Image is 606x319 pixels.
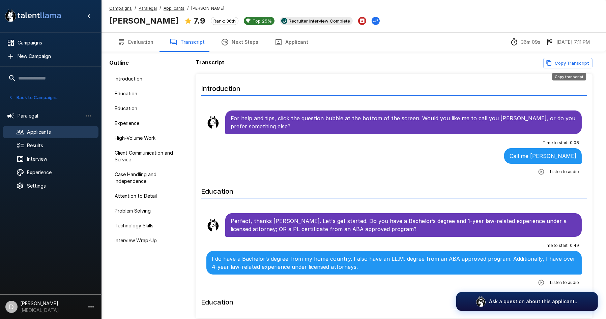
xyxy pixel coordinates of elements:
div: Education [109,102,187,115]
span: High-Volume Work [115,135,182,141]
b: Transcript [196,59,224,66]
button: Archive Applicant [358,17,366,25]
div: Technology Skills [109,220,187,232]
img: llama_clean.png [206,218,220,232]
div: Education [109,88,187,100]
span: Education [115,105,182,112]
div: High-Volume Work [109,132,187,144]
u: Applicants [164,6,184,11]
button: Transcript [162,33,213,52]
h6: Education [201,181,587,198]
div: Interview Wrap-Up [109,234,187,247]
b: [PERSON_NAME] [109,16,179,26]
span: / [187,5,189,12]
span: / [135,5,136,12]
p: For help and tips, click the question bubble at the bottom of the screen. Would you like me to ca... [231,114,576,130]
u: Campaigns [109,6,132,11]
img: ukg_logo.jpeg [281,18,287,24]
span: 0 : 08 [570,139,579,146]
p: I do have a Bachelor’s degree from my home country. I also have an LL.M. degree from an ABA appro... [212,255,576,271]
span: Problem Solving [115,208,182,214]
h6: Education [201,291,587,309]
p: 36m 09s [521,39,540,45]
button: Ask a question about this applicant... [456,292,598,311]
span: 0 : 49 [570,242,579,249]
div: Case Handling and Independence [109,168,187,187]
span: Time to start : [543,242,569,249]
span: Case Handling and Independence [115,171,182,185]
button: Next Steps [213,33,266,52]
span: Listen to audio [550,168,579,175]
img: llama_clean.png [206,116,220,129]
div: Introduction [109,73,187,85]
div: View profile in UKG [280,17,353,25]
div: Problem Solving [109,205,187,217]
span: / [160,5,161,12]
span: Top 25% [250,18,275,24]
h6: Introduction [201,78,587,96]
div: Attention to Detail [109,190,187,202]
span: Technology Skills [115,222,182,229]
p: Perfect, thanks [PERSON_NAME]. Let's get started. Do you have a Bachelor’s degree and 1-year law-... [231,217,576,233]
p: Ask a question about this applicant... [489,298,579,305]
button: Change Stage [372,17,380,25]
p: Call me [PERSON_NAME] [510,152,576,160]
span: Experience [115,120,182,127]
div: Client Communication and Service [109,147,187,166]
button: Applicant [266,33,316,52]
div: Copy transcript [552,73,586,81]
button: Copy transcript [543,58,593,68]
span: Recruiter Interview Complete [286,18,353,24]
span: [PERSON_NAME] [191,5,224,12]
div: Experience [109,117,187,129]
b: 7.9 [194,16,205,26]
button: Evaluation [109,33,162,52]
img: logo_glasses@2x.png [475,296,486,307]
span: Introduction [115,75,182,82]
span: Education [115,90,182,97]
span: Interview Wrap-Up [115,237,182,244]
p: [DATE] 7:11 PM [556,39,590,45]
span: Rank: 36th [211,18,238,24]
span: Time to start : [543,139,569,146]
span: Attention to Detail [115,193,182,199]
span: Listen to audio [550,279,579,286]
div: The date and time when the interview was completed [546,38,590,46]
b: Outline [109,59,129,66]
div: The time between starting and completing the interview [510,38,540,46]
span: Client Communication and Service [115,150,182,163]
u: Paralegal [139,6,157,11]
